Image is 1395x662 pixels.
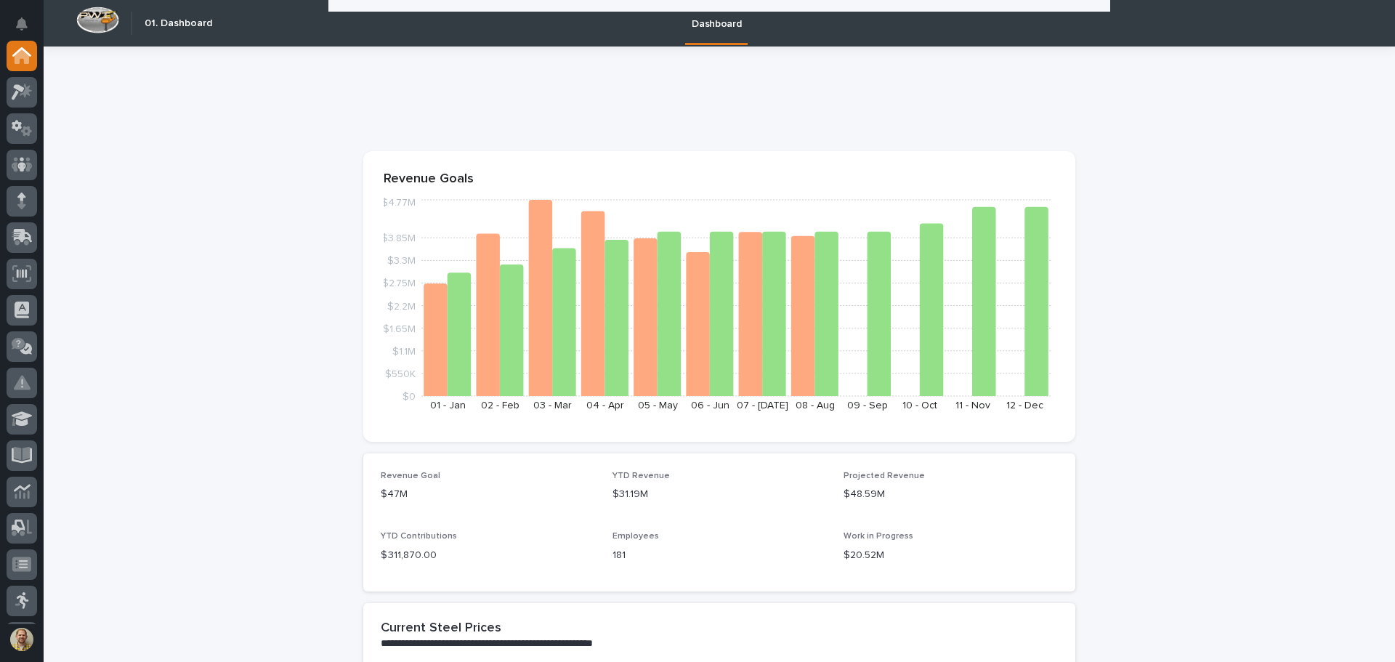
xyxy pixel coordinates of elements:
tspan: $3.3M [387,256,416,266]
tspan: $550K [385,368,416,379]
text: 03 - Mar [533,400,572,411]
text: 06 - Jun [691,400,729,411]
span: Employees [612,532,659,541]
tspan: $0 [403,392,416,402]
text: 08 - Aug [796,400,835,411]
p: 181 [612,548,827,563]
span: Work in Progress [844,532,913,541]
span: Revenue Goal [381,472,440,480]
h2: 01. Dashboard [145,17,212,30]
h2: Current Steel Prices [381,621,501,637]
text: 01 - Jan [430,400,466,411]
span: YTD Revenue [612,472,670,480]
p: $ 311,870.00 [381,548,595,563]
tspan: $2.75M [382,278,416,288]
text: 09 - Sep [847,400,888,411]
tspan: $1.1M [392,346,416,356]
p: $48.59M [844,487,1058,502]
tspan: $2.2M [387,301,416,311]
tspan: $1.65M [383,323,416,334]
text: 12 - Dec [1006,400,1043,411]
text: 04 - Apr [586,400,624,411]
div: Notifications [18,17,37,41]
img: Workspace Logo [76,7,119,33]
text: 05 - May [638,400,678,411]
text: 02 - Feb [481,400,519,411]
span: YTD Contributions [381,532,457,541]
text: 11 - Nov [955,400,990,411]
button: users-avatar [7,624,37,655]
tspan: $4.77M [381,198,416,208]
tspan: $3.85M [381,233,416,243]
button: Notifications [7,9,37,39]
p: $31.19M [612,487,827,502]
span: Projected Revenue [844,472,925,480]
text: 07 - [DATE] [737,400,788,411]
p: $47M [381,487,595,502]
text: 10 - Oct [902,400,937,411]
p: Revenue Goals [384,171,1055,187]
p: $20.52M [844,548,1058,563]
